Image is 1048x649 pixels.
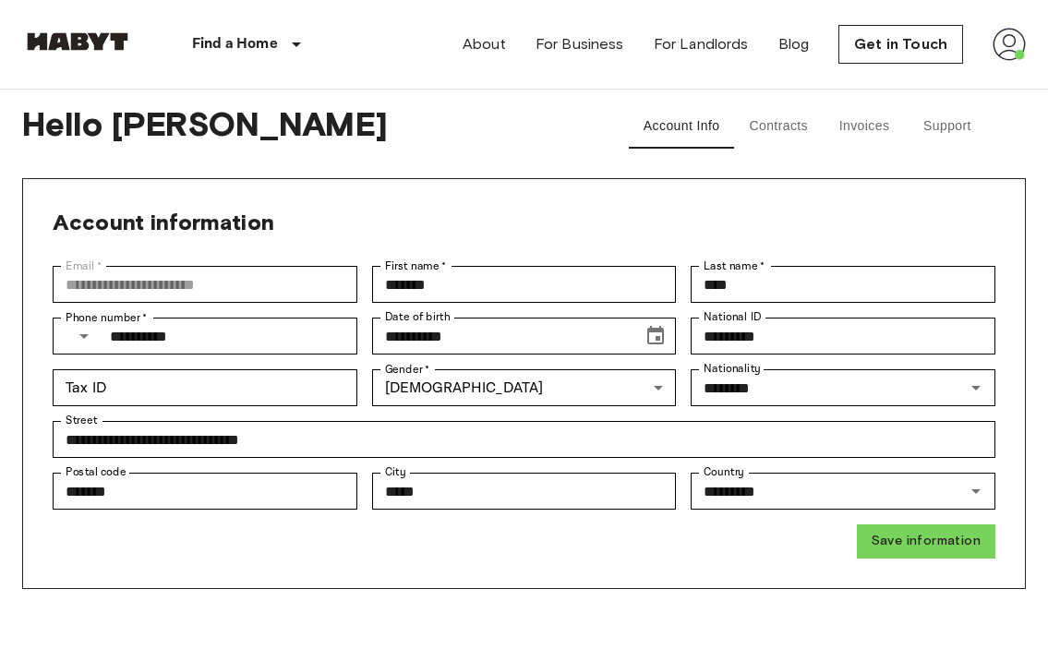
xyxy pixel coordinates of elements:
div: Last name [691,266,995,303]
a: For Landlords [654,33,749,55]
div: National ID [691,318,995,355]
label: Postal code [66,464,126,480]
label: Street [66,413,97,428]
a: Get in Touch [838,25,963,64]
button: Choose date, selected date is Sep 2, 1993 [637,318,674,355]
div: [DEMOGRAPHIC_DATA] [372,369,677,406]
div: First name [372,266,677,303]
div: City [372,473,677,510]
a: About [463,33,506,55]
label: Email [66,258,102,274]
span: Account information [53,209,274,235]
div: Email [53,266,357,303]
button: Save information [857,524,995,559]
button: Open [963,478,989,504]
span: Hello [PERSON_NAME] [22,104,577,149]
div: Tax ID [53,369,357,406]
button: Select country [66,318,102,355]
img: avatar [993,28,1026,61]
label: Date of birth [385,309,450,325]
label: Nationality [704,361,761,377]
button: Open [963,375,989,401]
label: First name [385,258,447,274]
label: National ID [704,309,761,325]
a: Blog [778,33,810,55]
label: Country [704,464,744,480]
img: Habyt [22,32,133,51]
label: Last name [704,258,765,274]
button: Support [906,104,989,149]
div: Street [53,421,995,458]
label: Phone number [66,309,148,326]
label: City [385,464,406,480]
label: Gender [385,361,429,378]
p: Find a Home [192,33,278,55]
button: Invoices [823,104,906,149]
button: Account Info [629,104,735,149]
a: For Business [536,33,624,55]
div: Postal code [53,473,357,510]
button: Contracts [734,104,823,149]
